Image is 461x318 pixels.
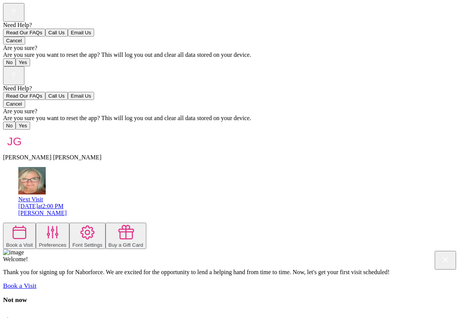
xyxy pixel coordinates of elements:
[18,196,458,203] div: Next Visit
[3,269,458,276] p: Thank you for signing up for Naborforce. We are excited for the opportunity to lend a helping han...
[3,122,16,130] button: No
[3,58,16,66] button: No
[3,256,458,263] div: Welcome!
[3,282,37,289] a: Book a Visit
[68,92,94,100] button: Email Us
[106,223,146,249] button: Buy a Gift Card
[45,29,68,37] button: Call Us
[3,92,45,100] button: Read Our FAQs
[3,51,458,58] div: Are you sure you want to reset the app? This will log you out and clear all data stored on your d...
[16,122,30,130] button: Yes
[39,242,66,248] div: Preferences
[18,167,46,194] img: avatar
[16,58,30,66] button: Yes
[36,223,69,249] button: Preferences
[3,154,458,161] div: [PERSON_NAME] [PERSON_NAME]
[6,242,33,248] div: Book a Visit
[18,189,458,217] a: avatarNext Visit[DATE]at2:00 PM[PERSON_NAME]
[69,223,106,249] button: Font Settings
[109,242,143,248] div: Buy a Gift Card
[3,249,24,256] img: image
[3,37,25,45] button: Cancel
[18,210,458,217] div: [PERSON_NAME]
[72,242,102,248] div: Font Settings
[3,130,26,153] img: avatar
[3,223,36,249] button: Book a Visit
[18,203,458,210] div: [DATE] at 2:00 PM
[3,22,458,29] div: Need Help?
[45,92,68,100] button: Call Us
[3,108,458,115] div: Are you sure?
[3,296,27,304] a: Not now
[3,29,45,37] button: Read Our FAQs
[18,189,46,196] a: avatar
[3,115,458,122] div: Are you sure you want to reset the app? This will log you out and clear all data stored on your d...
[3,45,458,51] div: Are you sure?
[3,100,25,108] button: Cancel
[68,29,94,37] button: Email Us
[3,85,458,92] div: Need Help?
